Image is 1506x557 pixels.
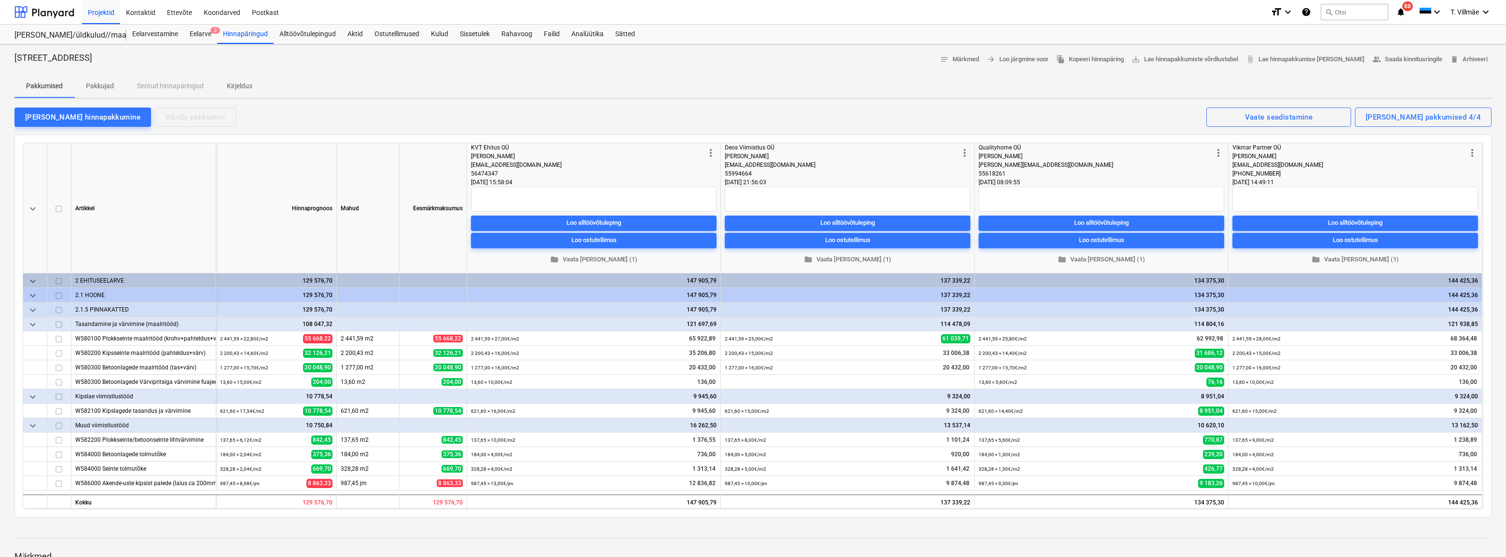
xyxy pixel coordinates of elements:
[1196,335,1224,343] span: 62 992,98
[979,178,1224,187] div: [DATE] 08:09:55
[75,302,212,316] div: 2.1.5 PINNAKATTED
[27,391,39,403] span: keyboard_arrow_down
[571,235,617,246] div: Loo ostutellimus
[1232,302,1478,317] div: 144 425,36
[725,252,970,267] button: Vaata [PERSON_NAME] (1)
[1232,351,1281,356] small: 2 200,43 × 15,00€ / m2
[1056,54,1124,65] span: Kopeeri hinnapäring
[303,349,332,358] span: 32 126,21
[1229,494,1482,509] div: 144 425,36
[471,288,717,302] div: 147 905,79
[75,389,212,403] div: Kipslae viimistlustööd
[471,252,717,267] button: Vaata [PERSON_NAME] (1)
[1232,216,1478,231] button: Loo alltöövõtuleping
[987,55,995,64] span: arrow_forward
[220,365,268,370] small: 1 277,00 × 15,70€ / m2
[471,216,717,231] button: Loo alltöövõtuleping
[1232,152,1466,161] div: [PERSON_NAME]
[1232,288,1478,302] div: 144 425,36
[337,462,400,476] div: 328,28 m2
[471,452,512,457] small: 184,00 × 4,00€ / m2
[696,378,717,386] span: 136,00
[1453,479,1478,488] span: 9 874,48
[691,407,717,415] span: 9 945,60
[75,375,212,389] div: W580300 Betoonlagede Värvipritsiga värvimine fuajees
[979,437,1020,443] small: 137,65 × 5,60€ / m2
[75,360,212,374] div: W580300 Betoonlagede maalritööd (tas+värv)
[27,420,39,432] span: keyboard_arrow_down
[471,466,512,472] small: 328,28 × 4,00€ / m2
[311,450,332,459] span: 375,36
[26,81,63,91] p: Pakkumised
[1372,54,1442,65] span: Saada kinnitusringile
[538,25,566,44] a: Failid
[979,273,1224,288] div: 134 375,30
[1450,335,1478,343] span: 68 364,48
[471,418,717,433] div: 16 262,50
[220,317,332,331] div: 108 047,32
[1203,450,1224,459] span: 239,20
[979,389,1224,404] div: 8 951,04
[75,346,212,360] div: W580200 Kipsseinte maalritööd (pahteldus+värv)
[471,351,519,356] small: 2 200,43 × 16,00€ / m2
[979,351,1027,356] small: 2 200,43 × 14,40€ / m2
[725,466,766,472] small: 328,28 × 5,00€ / m2
[725,143,959,152] div: Deos Viimistlus OÜ
[1232,466,1274,472] small: 328,28 × 4,00€ / m2
[27,304,39,316] span: keyboard_arrow_down
[342,25,369,44] a: Aktid
[425,25,454,44] div: Kulud
[1446,52,1492,67] button: Arhiveeri
[979,481,1018,486] small: 987,45 × 9,30€ / jm
[471,380,512,385] small: 13,60 × 10,00€ / m2
[1355,108,1492,127] button: [PERSON_NAME] pakkumised 4/4
[1232,408,1277,414] small: 621,60 × 15,00€ / m2
[696,450,717,459] span: 736,00
[471,178,717,187] div: [DATE] 15:58:04
[725,178,970,187] div: [DATE] 21:56:03
[725,152,959,161] div: [PERSON_NAME]
[471,336,519,341] small: 2 441,59 × 27,00€ / m2
[725,351,773,356] small: 2 200,43 × 15,00€ / m2
[705,147,717,159] span: more_vert
[75,447,212,461] div: W584000 Betoonlagede tolmutõke
[471,365,519,370] small: 1 277,00 × 16,00€ / m2
[945,465,970,473] span: 1 641,42
[1232,317,1478,331] div: 121 938,85
[311,435,332,445] span: 842,45
[979,152,1213,161] div: [PERSON_NAME]
[220,336,268,341] small: 2 441,59 × 22,80€ / m2
[433,335,463,342] span: 55 668,22
[1368,52,1446,67] button: Saada kinnitusringile
[311,464,332,474] span: 669,70
[1195,349,1224,358] span: 31 686,12
[433,364,463,371] span: 20 048,90
[691,436,717,444] span: 1 376,55
[1245,111,1313,123] div: Vaate seadistamine
[987,54,1049,65] span: Loo järgmine voor
[979,336,1027,341] small: 2 441,59 × 25,80€ / m2
[210,27,220,34] span: 2
[25,111,140,123] div: [PERSON_NAME] hinnapakkumine
[725,302,970,317] div: 137 339,22
[1458,378,1478,386] span: 136,00
[220,452,262,457] small: 184,00 × 2,04€ / m2
[609,25,641,44] div: Sätted
[1372,55,1381,64] span: people_alt
[471,169,705,178] div: 56474347
[566,217,621,229] div: Loo alltöövõtuleping
[337,331,400,346] div: 2 441,59 m2
[337,433,400,447] div: 137,65 m2
[471,233,717,248] button: Loo ostutellimus
[1466,147,1478,159] span: more_vert
[337,360,400,375] div: 1 277,00 m2
[566,25,609,44] div: Analüütika
[1232,143,1466,152] div: Vikmar Partner OÜ
[496,25,538,44] a: Rahavoog
[1450,364,1478,372] span: 20 432,00
[1328,217,1382,229] div: Loo alltöövõtuleping
[1236,254,1474,265] span: Vaata [PERSON_NAME] (1)
[337,346,400,360] div: 2 200,43 m2
[688,364,717,372] span: 20 432,00
[471,152,705,161] div: [PERSON_NAME]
